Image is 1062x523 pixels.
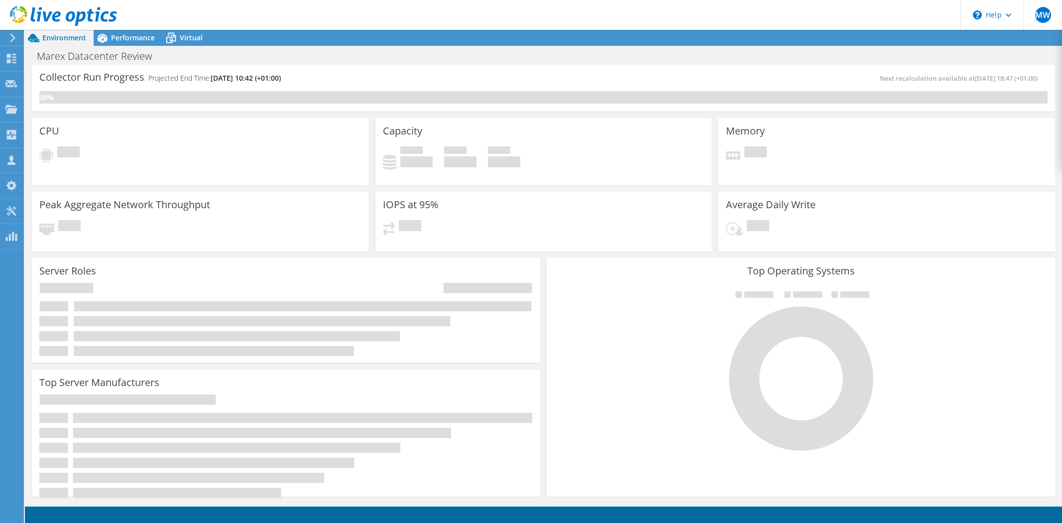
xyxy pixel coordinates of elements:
h1: Marex Datacenter Review [32,51,167,62]
h4: 0 GiB [488,156,520,167]
h4: Projected End Time: [148,73,281,84]
span: Performance [111,33,155,42]
span: Free [444,146,467,156]
span: MW [1035,7,1051,23]
h3: Peak Aggregate Network Throughput [39,199,210,210]
h4: 0 GiB [400,156,433,167]
span: [DATE] 18:47 (+01:00) [975,74,1038,83]
span: Pending [747,220,769,234]
h3: Top Operating Systems [554,265,1047,276]
svg: \n [973,10,982,19]
h3: Capacity [383,126,422,136]
h3: CPU [39,126,59,136]
span: Environment [42,33,86,42]
span: Pending [744,146,767,160]
span: Total [488,146,510,156]
h3: Average Daily Write [726,199,816,210]
span: Used [400,146,423,156]
span: Next recalculation available at [880,74,1043,83]
h4: 0 GiB [444,156,476,167]
h3: Top Server Manufacturers [39,377,159,388]
span: Virtual [180,33,203,42]
span: Pending [57,146,80,160]
h3: Memory [726,126,765,136]
h3: Server Roles [39,265,96,276]
h3: IOPS at 95% [383,199,439,210]
span: Pending [58,220,81,234]
span: Pending [399,220,421,234]
span: [DATE] 10:42 (+01:00) [211,73,281,83]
